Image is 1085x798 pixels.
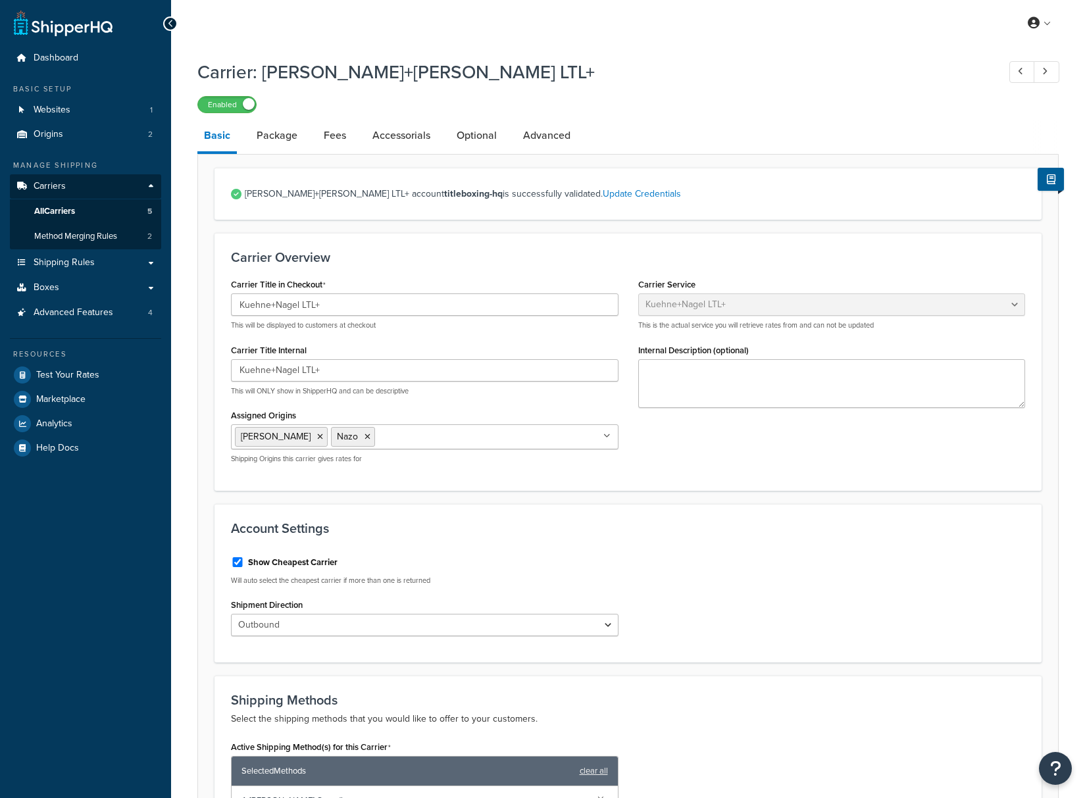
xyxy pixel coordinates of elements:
label: Enabled [198,97,256,112]
div: Basic Setup [10,84,161,95]
span: [PERSON_NAME]+[PERSON_NAME] LTL+ account is successfully validated. [245,185,1025,203]
div: Manage Shipping [10,160,161,171]
label: Carrier Title in Checkout [231,280,326,290]
span: 2 [148,129,153,140]
li: Method Merging Rules [10,224,161,249]
li: Origins [10,122,161,147]
span: Method Merging Rules [34,231,117,242]
span: Dashboard [34,53,78,64]
li: Advanced Features [10,301,161,325]
a: Carriers [10,174,161,199]
a: Optional [450,120,503,151]
label: Internal Description (optional) [638,345,749,355]
span: Advanced Features [34,307,113,318]
strong: titleboxing-hq [444,187,503,201]
a: Test Your Rates [10,363,161,387]
a: Origins2 [10,122,161,147]
a: Next Record [1034,61,1059,83]
span: Test Your Rates [36,370,99,381]
span: Websites [34,105,70,116]
li: Carriers [10,174,161,249]
label: Carrier Title Internal [231,345,307,355]
a: Analytics [10,412,161,436]
span: Help Docs [36,443,79,454]
a: Websites1 [10,98,161,122]
a: Previous Record [1009,61,1035,83]
h3: Account Settings [231,521,1025,536]
span: Selected Methods [241,762,573,780]
a: Marketplace [10,387,161,411]
a: clear all [580,762,608,780]
a: Basic [197,120,237,154]
label: Carrier Service [638,280,695,289]
a: Shipping Rules [10,251,161,275]
button: Open Resource Center [1039,752,1072,785]
li: Websites [10,98,161,122]
h3: Shipping Methods [231,693,1025,707]
span: 4 [148,307,153,318]
span: 1 [150,105,153,116]
button: Show Help Docs [1038,168,1064,191]
p: Select the shipping methods that you would like to offer to your customers. [231,711,1025,727]
a: Fees [317,120,353,151]
span: All Carriers [34,206,75,217]
label: Active Shipping Method(s) for this Carrier [231,742,391,753]
span: [PERSON_NAME] [241,430,311,443]
p: This will be displayed to customers at checkout [231,320,618,330]
label: Show Cheapest Carrier [248,557,338,568]
p: This is the actual service you will retrieve rates from and can not be updated [638,320,1026,330]
span: Origins [34,129,63,140]
a: Help Docs [10,436,161,460]
a: Accessorials [366,120,437,151]
a: Advanced [517,120,577,151]
a: Update Credentials [603,187,681,201]
span: Marketplace [36,394,86,405]
a: AllCarriers5 [10,199,161,224]
span: Boxes [34,282,59,293]
div: Resources [10,349,161,360]
span: 2 [147,231,152,242]
p: This will ONLY show in ShipperHQ and can be descriptive [231,386,618,396]
a: Dashboard [10,46,161,70]
a: Package [250,120,304,151]
p: Will auto select the cheapest carrier if more than one is returned [231,576,618,586]
span: Nazo [337,430,358,443]
p: Shipping Origins this carrier gives rates for [231,454,618,464]
span: Shipping Rules [34,257,95,268]
a: Boxes [10,276,161,300]
h3: Carrier Overview [231,250,1025,264]
a: Method Merging Rules2 [10,224,161,249]
span: 5 [147,206,152,217]
label: Shipment Direction [231,600,303,610]
span: Analytics [36,418,72,430]
label: Assigned Origins [231,411,296,420]
span: Carriers [34,181,66,192]
a: Advanced Features4 [10,301,161,325]
h1: Carrier: [PERSON_NAME]+[PERSON_NAME] LTL+ [197,59,985,85]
